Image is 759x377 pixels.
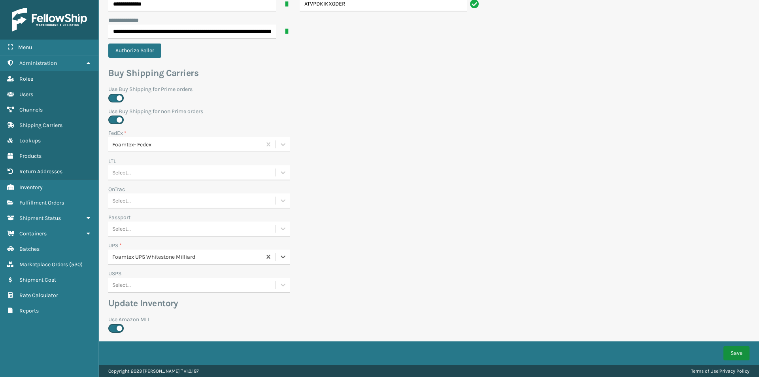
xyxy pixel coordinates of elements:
[19,184,43,191] span: Inventory
[719,368,750,374] a: Privacy Policy
[19,261,68,268] span: Marketplace Orders
[19,91,33,98] span: Users
[108,297,481,309] h3: Update Inventory
[108,185,125,193] label: OnTrac
[112,197,131,205] div: Select...
[19,230,47,237] span: Containers
[108,107,481,116] label: Use Buy Shipping for non Prime orders
[19,307,39,314] span: Reports
[108,67,481,79] h3: Buy Shipping Carriers
[19,60,57,66] span: Administration
[19,277,56,283] span: Shipment Cost
[112,281,131,289] div: Select...
[19,199,64,206] span: Fulfillment Orders
[108,315,481,324] label: Use Amazon MLI
[108,129,126,137] label: FedEx
[12,8,87,32] img: logo
[691,368,718,374] a: Terms of Use
[108,44,161,58] button: Authorize Seller
[691,365,750,377] div: |
[108,365,199,377] p: Copyright 2023 [PERSON_NAME]™ v 1.0.187
[19,153,42,159] span: Products
[69,261,83,268] span: ( 530 )
[112,225,131,233] div: Select...
[723,346,750,360] button: Save
[19,215,61,222] span: Shipment Status
[19,76,33,82] span: Roles
[19,292,58,299] span: Rate Calculator
[19,246,40,252] span: Batches
[108,241,122,250] label: UPS
[19,168,62,175] span: Return Addresses
[112,169,131,177] div: Select...
[108,213,130,222] label: Passport
[108,269,121,278] label: USPS
[108,47,166,54] a: Authorize Seller
[19,106,43,113] span: Channels
[108,85,481,93] label: Use Buy Shipping for Prime orders
[19,122,62,129] span: Shipping Carriers
[19,137,41,144] span: Lookups
[112,140,262,149] div: Foamtex- Fedex
[108,157,116,165] label: LTL
[18,44,32,51] span: Menu
[112,253,262,261] div: Foamtex UPS Whitestone Milliard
